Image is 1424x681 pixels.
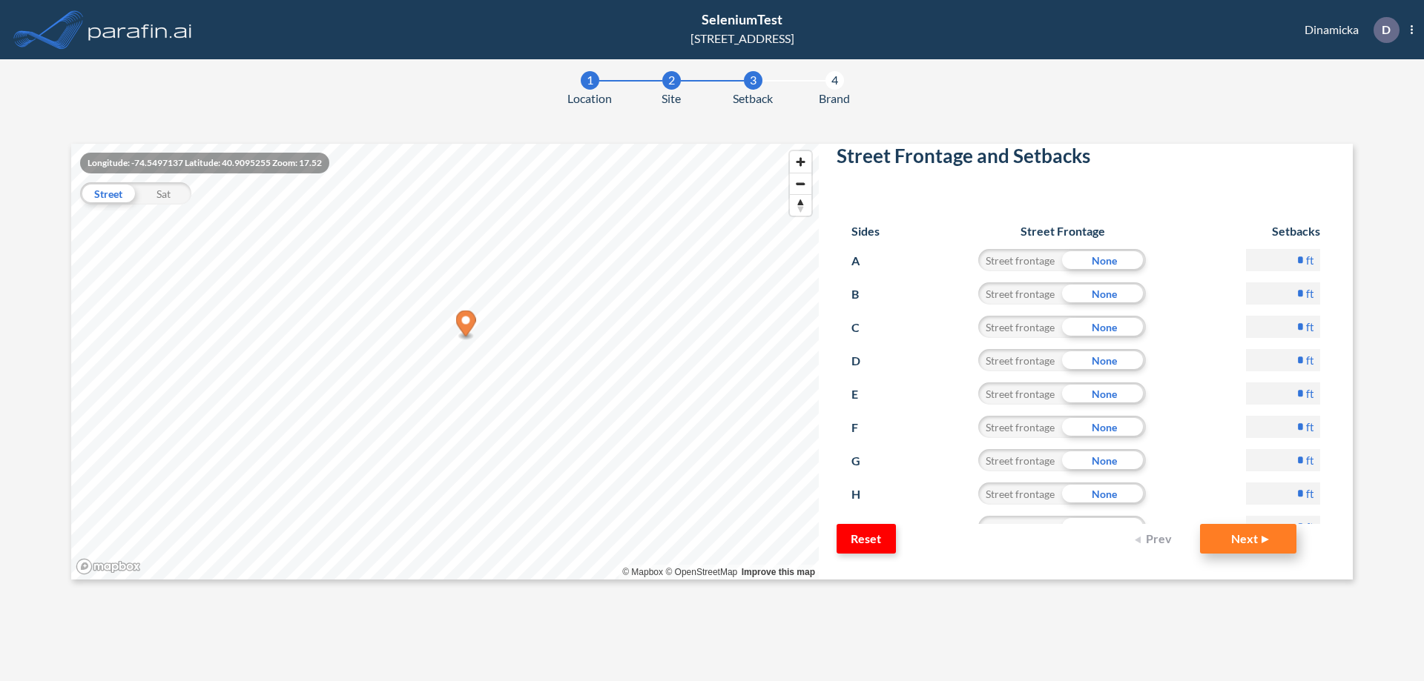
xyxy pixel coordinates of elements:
[790,194,811,216] button: Reset bearing to north
[837,524,896,554] button: Reset
[978,349,1062,371] div: Street frontage
[1062,249,1146,271] div: None
[744,71,762,90] div: 3
[136,182,191,205] div: Sat
[702,11,782,27] span: SeleniumTest
[1306,486,1314,501] label: ft
[1062,449,1146,471] div: None
[1062,416,1146,438] div: None
[1306,286,1314,301] label: ft
[71,144,819,579] canvas: Map
[1062,349,1146,371] div: None
[1382,23,1391,36] p: D
[825,71,844,90] div: 4
[790,173,811,194] button: Zoom out
[978,482,1062,505] div: Street frontage
[790,151,811,173] button: Zoom in
[85,15,195,44] img: logo
[690,30,794,47] div: [STREET_ADDRESS]
[662,90,681,107] span: Site
[1062,516,1146,538] div: None
[978,282,1062,305] div: Street frontage
[1306,519,1314,534] label: ft
[1306,419,1314,434] label: ft
[1306,253,1314,268] label: ft
[1126,524,1185,554] button: Prev
[662,71,681,90] div: 2
[851,416,879,439] p: F
[1306,353,1314,368] label: ft
[742,567,815,577] a: Improve this map
[978,382,1062,405] div: Street frontage
[851,382,879,406] p: E
[80,182,136,205] div: Street
[837,144,1335,173] h2: Street Frontage and Setbacks
[1062,282,1146,305] div: None
[76,558,141,575] a: Mapbox homepage
[665,567,737,577] a: OpenStreetMap
[1200,524,1296,554] button: Next
[978,316,1062,338] div: Street frontage
[1306,319,1314,334] label: ft
[978,449,1062,471] div: Street frontage
[851,249,879,273] p: A
[1062,382,1146,405] div: None
[851,349,879,373] p: D
[456,310,476,341] div: Map marker
[1246,224,1320,238] h6: Setbacks
[1062,316,1146,338] div: None
[851,224,880,238] h6: Sides
[978,516,1062,538] div: Street frontage
[733,90,773,107] span: Setback
[80,153,329,173] div: Longitude: -74.5497137 Latitude: 40.9095255 Zoom: 17.52
[978,249,1062,271] div: Street frontage
[581,71,599,90] div: 1
[622,567,663,577] a: Mapbox
[1306,386,1314,401] label: ft
[1282,17,1413,43] div: Dinamicka
[851,316,879,339] p: C
[790,195,811,216] span: Reset bearing to north
[851,282,879,306] p: B
[1306,453,1314,468] label: ft
[567,90,612,107] span: Location
[819,90,850,107] span: Brand
[851,516,879,539] p: I
[964,224,1161,238] h6: Street Frontage
[851,482,879,506] p: H
[1062,482,1146,505] div: None
[978,416,1062,438] div: Street frontage
[851,449,879,473] p: G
